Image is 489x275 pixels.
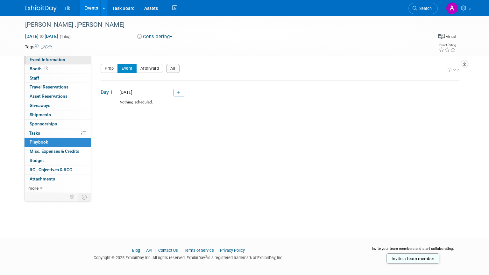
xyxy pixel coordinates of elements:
[101,89,117,96] span: Day 1
[25,74,91,83] a: Staff
[136,64,163,73] button: Afterward
[25,147,91,156] a: Misc. Expenses & Credits
[132,248,140,253] a: Blog
[446,2,458,14] img: Andres Castillo Orozco (Student)
[78,193,91,201] td: Toggle Event Tabs
[25,184,91,193] a: more
[153,248,157,253] span: |
[25,156,91,165] a: Budget
[28,186,39,191] span: more
[417,6,432,11] span: Search
[158,248,178,253] a: Contact Us
[59,35,71,39] span: (1 day)
[30,84,68,89] span: Travel Reservations
[25,83,91,92] a: Travel Reservations
[25,101,91,110] a: Giveaways
[25,110,91,119] a: Shipments
[25,44,52,50] td: Tags
[25,138,91,147] a: Playbook
[392,33,456,43] div: Event Format
[141,248,145,253] span: |
[179,248,183,253] span: |
[439,44,456,47] div: Event Rating
[23,19,420,31] div: [PERSON_NAME] .[PERSON_NAME]
[25,166,91,174] a: ROI, Objectives & ROO
[30,158,44,163] span: Budget
[30,57,65,62] span: Event Information
[453,68,459,72] span: help
[25,5,57,12] img: ExhibitDay
[30,66,49,71] span: Booth
[25,120,91,129] a: Sponsorships
[386,253,439,264] a: Invite a team member
[362,246,464,256] div: Invite your team members and start collaborating:
[25,65,91,74] a: Booth
[205,255,207,258] sup: ®
[64,6,70,11] span: Tik
[30,112,51,117] span: Shipments
[30,149,79,154] span: Misc. Expenses & Credits
[30,103,50,108] span: Giveaways
[117,64,137,73] button: Event
[30,139,48,145] span: Playbook
[408,3,438,14] a: Search
[117,90,132,95] span: [DATE]
[135,33,175,40] button: Considering
[25,33,58,39] span: [DATE] [DATE]
[438,34,445,39] img: Format-Virtual.png
[146,248,152,253] a: API
[184,248,214,253] a: Terms of Service
[39,34,45,39] span: to
[29,130,40,136] span: Tasks
[30,121,57,126] span: Sponsorships
[30,167,72,172] span: ROI, Objectives & ROO
[101,100,459,111] div: Nothing scheduled.
[25,92,91,101] a: Asset Reservations
[101,64,118,73] button: Prep
[25,55,91,64] a: Event Information
[446,34,456,39] div: Virtual
[41,45,52,49] a: Edit
[25,175,91,184] a: Attachments
[30,94,67,99] span: Asset Reservations
[30,75,39,81] span: Staff
[25,253,352,261] div: Copyright © 2025 ExhibitDay, Inc. All rights reserved. ExhibitDay is a registered trademark of Ex...
[67,193,78,201] td: Personalize Event Tab Strip
[30,176,55,181] span: Attachments
[43,66,49,71] span: Booth not reserved yet
[166,64,180,73] button: All
[25,129,91,138] a: Tasks
[215,248,219,253] span: |
[438,33,456,39] div: Event Format
[220,248,245,253] a: Privacy Policy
